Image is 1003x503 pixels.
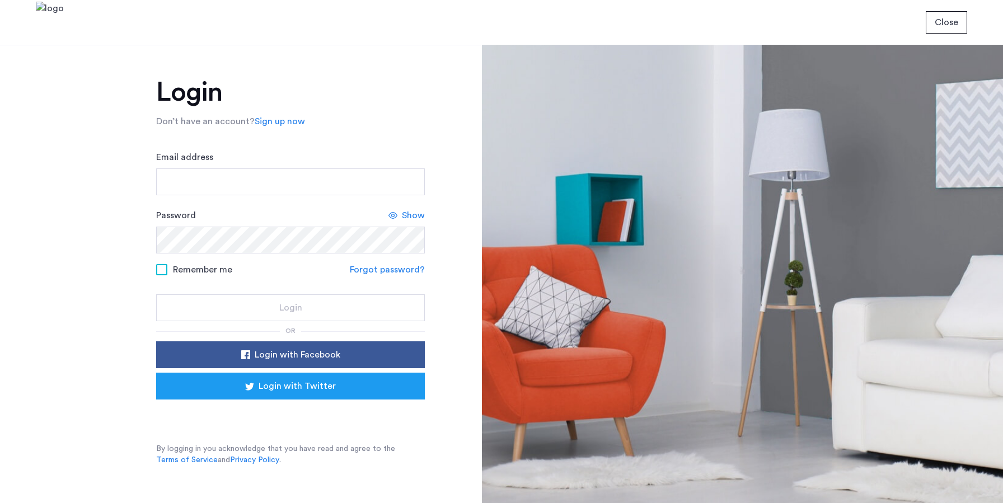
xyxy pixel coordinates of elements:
[156,209,196,222] label: Password
[36,2,64,44] img: logo
[255,115,305,128] a: Sign up now
[156,443,425,466] p: By logging in you acknowledge that you have read and agree to the and .
[926,11,967,34] button: button
[173,263,232,276] span: Remember me
[156,151,213,164] label: Email address
[255,348,340,361] span: Login with Facebook
[285,327,296,334] span: or
[156,373,425,399] button: button
[156,79,425,106] h1: Login
[402,209,425,222] span: Show
[156,117,255,126] span: Don’t have an account?
[156,294,425,321] button: button
[935,16,958,29] span: Close
[230,454,279,466] a: Privacy Policy
[259,379,336,393] span: Login with Twitter
[279,301,302,314] span: Login
[156,454,218,466] a: Terms of Service
[156,341,425,368] button: button
[350,263,425,276] a: Forgot password?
